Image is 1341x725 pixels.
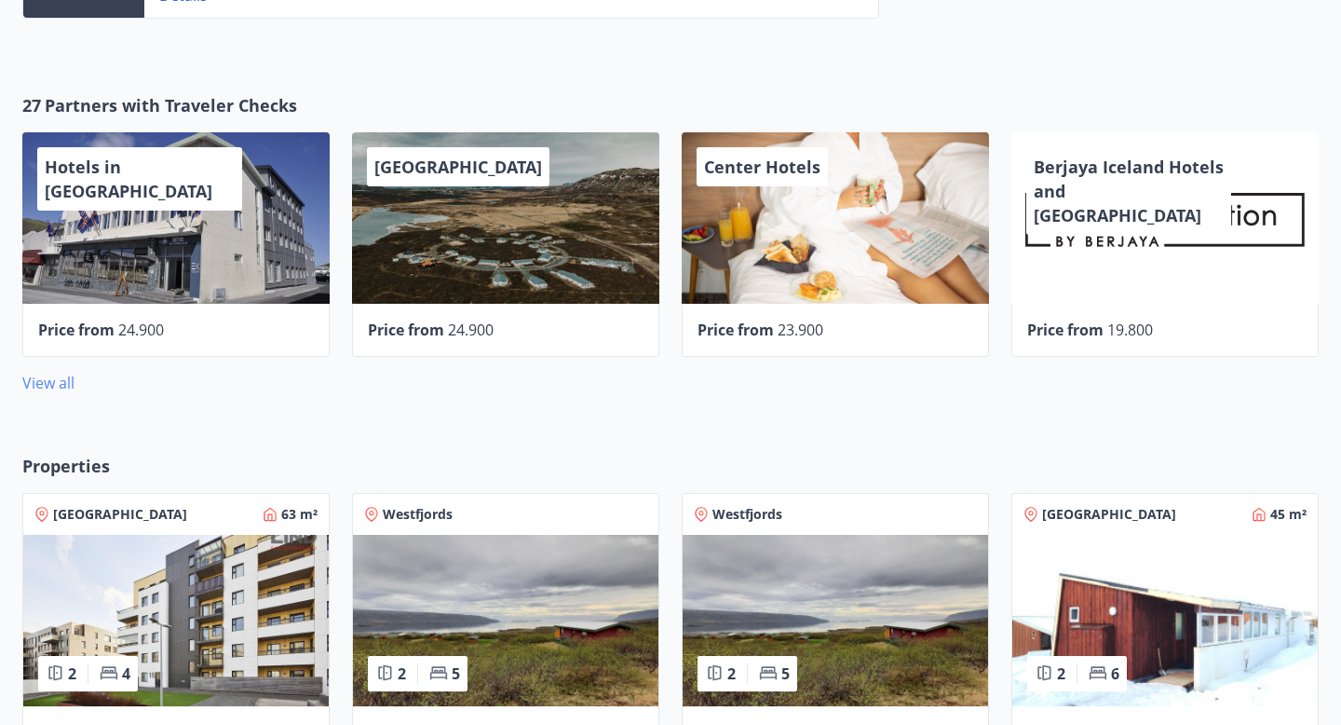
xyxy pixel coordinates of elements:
font: [GEOGRAPHIC_DATA] [1042,505,1176,523]
font: 2 [68,663,76,684]
font: 2 [1057,663,1065,684]
font: 5 [452,663,460,684]
font: 2 [398,663,406,684]
font: 27 [22,94,41,116]
font: m² [1289,505,1307,523]
font: 45 [1270,505,1285,523]
span: 24.900 [448,320,494,340]
img: Paella dish [1012,535,1318,706]
font: 5 [781,663,790,684]
img: Paella dish [353,535,658,706]
font: Berjaya Iceland Hotels and [GEOGRAPHIC_DATA] [1034,156,1224,226]
img: Paella dish [683,535,988,706]
font: [GEOGRAPHIC_DATA] [53,505,187,523]
span: Center Hotels [704,156,820,178]
font: 6 [1111,663,1119,684]
font: 63 [281,505,296,523]
font: Hotels in [GEOGRAPHIC_DATA] [45,156,212,202]
font: Partners with Traveler Checks [45,94,297,116]
span: 24.900 [118,320,164,340]
span: Price from [368,320,444,340]
font: Properties [22,455,110,477]
span: 19.800 [1107,320,1153,340]
font: Westfjords [383,505,453,523]
span: 23.900 [778,320,823,340]
font: m² [300,505,318,523]
font: Westfjords [712,505,782,523]
font: [GEOGRAPHIC_DATA] [374,156,542,178]
span: Price from [1027,320,1104,340]
font: 2 [727,663,736,684]
font: 4 [122,663,130,684]
img: Paella dish [23,535,329,706]
font: View all [22,373,74,393]
span: Price from [698,320,774,340]
span: Price from [38,320,115,340]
